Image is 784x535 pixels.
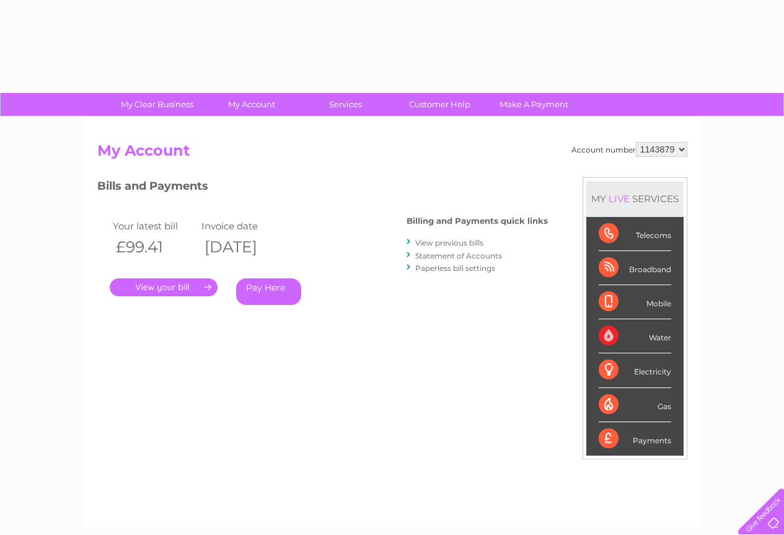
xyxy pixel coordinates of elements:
div: Gas [599,388,671,422]
th: £99.41 [110,234,199,260]
td: Invoice date [198,218,288,234]
h3: Bills and Payments [97,177,548,199]
div: LIVE [606,193,632,205]
a: . [110,278,218,296]
a: Paperless bill settings [415,263,495,273]
td: Your latest bill [110,218,199,234]
h4: Billing and Payments quick links [407,216,548,226]
div: Account number [571,142,687,157]
a: View previous bills [415,238,483,247]
a: Services [294,93,397,116]
div: Telecoms [599,217,671,251]
a: Pay Here [236,278,301,305]
a: My Clear Business [106,93,208,116]
a: Customer Help [389,93,491,116]
div: Mobile [599,285,671,319]
a: Make A Payment [483,93,585,116]
a: My Account [200,93,302,116]
h2: My Account [97,142,687,166]
div: MY SERVICES [586,181,684,216]
th: [DATE] [198,234,288,260]
a: Statement of Accounts [415,251,502,260]
div: Payments [599,422,671,456]
div: Water [599,319,671,353]
div: Broadband [599,251,671,285]
div: Electricity [599,353,671,387]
